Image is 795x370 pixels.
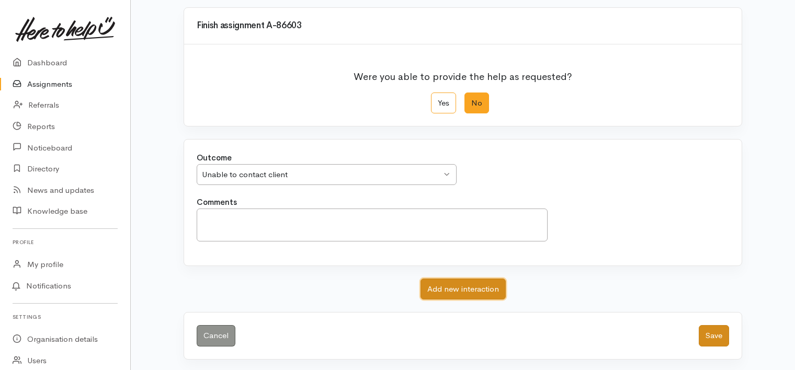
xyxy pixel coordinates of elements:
h6: Profile [13,235,118,249]
h3: Finish assignment A-86603 [197,21,729,31]
label: Outcome [197,152,232,164]
button: Add new interaction [421,279,506,300]
label: No [464,92,489,114]
button: Save [699,325,729,346]
label: Yes [431,92,456,114]
div: Unable to contact client [202,169,441,181]
a: Cancel [197,325,235,346]
h6: Settings [13,310,118,324]
label: Comments [197,196,237,209]
p: Were you able to provide the help as requested? [354,63,572,84]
